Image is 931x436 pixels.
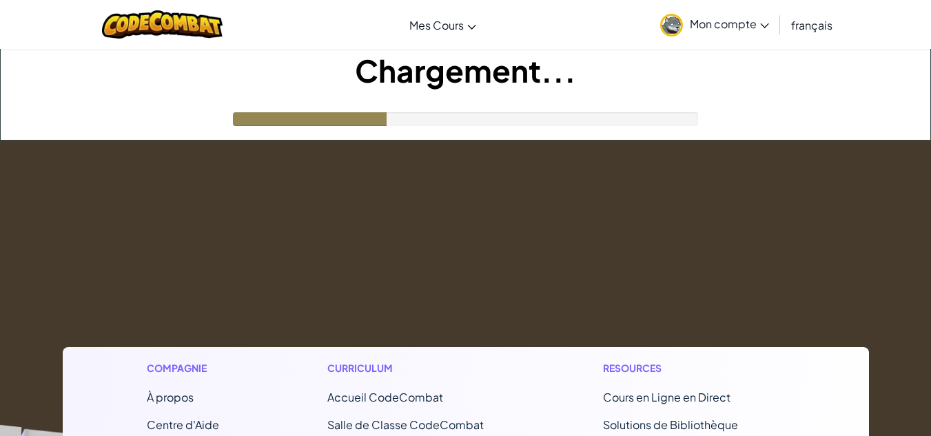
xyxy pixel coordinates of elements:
[402,6,483,43] a: Mes Cours
[653,3,776,46] a: Mon compte
[327,361,509,375] h1: Curriculum
[603,417,738,432] a: Solutions de Bibliothèque
[102,10,223,39] img: CodeCombat logo
[327,417,484,432] a: Salle de Classe CodeCombat
[327,390,443,404] span: Accueil CodeCombat
[660,14,683,37] img: avatar
[409,18,464,32] span: Mes Cours
[603,361,784,375] h1: Resources
[784,6,839,43] a: français
[147,390,194,404] a: À propos
[147,361,232,375] h1: Compagnie
[603,390,730,404] a: Cours en Ligne en Direct
[690,17,769,31] span: Mon compte
[1,49,930,92] h1: Chargement...
[147,417,219,432] a: Centre d'Aide
[791,18,832,32] span: français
